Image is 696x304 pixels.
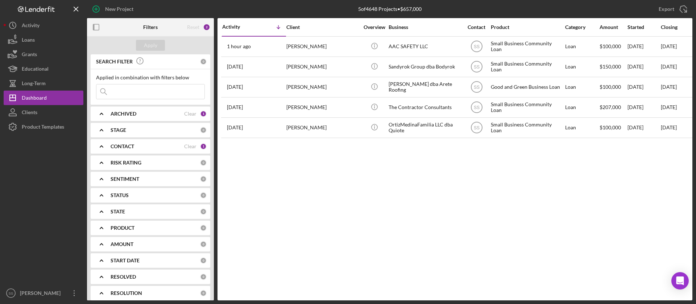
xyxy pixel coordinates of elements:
[22,62,49,78] div: Educational
[111,209,125,215] b: STATE
[4,76,83,91] button: Long-Term
[600,24,627,30] div: Amount
[627,98,660,117] div: [DATE]
[105,2,133,16] div: New Project
[389,57,461,76] div: Sandyrok Group dba Bodyrok
[200,274,207,280] div: 0
[200,225,207,231] div: 0
[22,47,37,63] div: Grants
[600,98,627,117] div: $207,000
[473,125,479,130] text: SS
[286,98,359,117] div: [PERSON_NAME]
[4,105,83,120] button: Clients
[565,57,599,76] div: Loan
[4,33,83,47] button: Loans
[286,57,359,76] div: [PERSON_NAME]
[200,159,207,166] div: 0
[143,24,158,30] b: Filters
[111,160,141,166] b: RISK RATING
[4,91,83,105] button: Dashboard
[227,84,243,90] time: 2025-08-12 22:26
[187,24,199,30] div: Reset
[4,120,83,134] button: Product Templates
[200,241,207,247] div: 0
[491,37,563,56] div: Small Business Community Loan
[22,33,35,49] div: Loans
[203,24,210,31] div: 2
[222,24,254,30] div: Activity
[286,118,359,137] div: [PERSON_NAME]
[200,111,207,117] div: 1
[389,78,461,97] div: [PERSON_NAME] dba Arete Roofing
[473,85,479,90] text: SS
[627,57,660,76] div: [DATE]
[389,98,461,117] div: The Contractor Consultants
[200,208,207,215] div: 0
[96,59,133,64] b: SEARCH FILTER
[361,24,388,30] div: Overview
[111,127,126,133] b: STAGE
[671,272,689,290] div: Open Intercom Messenger
[661,104,677,110] time: [DATE]
[111,192,129,198] b: STATUS
[4,47,83,62] button: Grants
[4,286,83,300] button: SS[PERSON_NAME]
[659,2,674,16] div: Export
[200,127,207,133] div: 0
[661,84,677,90] time: [DATE]
[111,274,136,280] b: RESOLVED
[473,64,479,70] text: SS
[491,118,563,137] div: Small Business Community Loan
[111,290,142,296] b: RESOLUTION
[565,37,599,56] div: Loan
[600,78,627,97] div: $100,000
[600,57,627,76] div: $150,000
[111,241,133,247] b: AMOUNT
[491,78,563,97] div: Good and Green Business Loan
[87,2,141,16] button: New Project
[565,98,599,117] div: Loan
[389,118,461,137] div: OrtizMedinaFamilia LLC dba Quiote
[184,111,196,117] div: Clear
[227,104,243,110] time: 2025-08-08 16:40
[200,143,207,150] div: 1
[463,24,490,30] div: Contact
[491,24,563,30] div: Product
[600,118,627,137] div: $100,000
[286,78,359,97] div: [PERSON_NAME]
[565,118,599,137] div: Loan
[389,37,461,56] div: AAC SAFETY LLC
[22,91,47,107] div: Dashboard
[111,176,139,182] b: SENTIMENT
[389,24,461,30] div: Business
[358,6,422,12] div: 5 of 4648 Projects • $657,000
[136,40,165,51] button: Apply
[96,75,205,80] div: Applied in combination with filters below
[200,290,207,296] div: 0
[184,143,196,149] div: Clear
[627,24,660,30] div: Started
[111,225,134,231] b: PRODUCT
[22,105,37,121] div: Clients
[565,24,599,30] div: Category
[661,63,677,70] time: [DATE]
[627,118,660,137] div: [DATE]
[227,43,251,49] time: 2025-08-19 15:55
[111,258,140,263] b: START DATE
[4,62,83,76] button: Educational
[200,58,207,65] div: 0
[600,37,627,56] div: $100,000
[473,44,479,49] text: SS
[661,124,677,130] time: [DATE]
[18,286,65,302] div: [PERSON_NAME]
[200,192,207,199] div: 0
[4,18,83,33] button: Activity
[491,57,563,76] div: Small Business Community Loan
